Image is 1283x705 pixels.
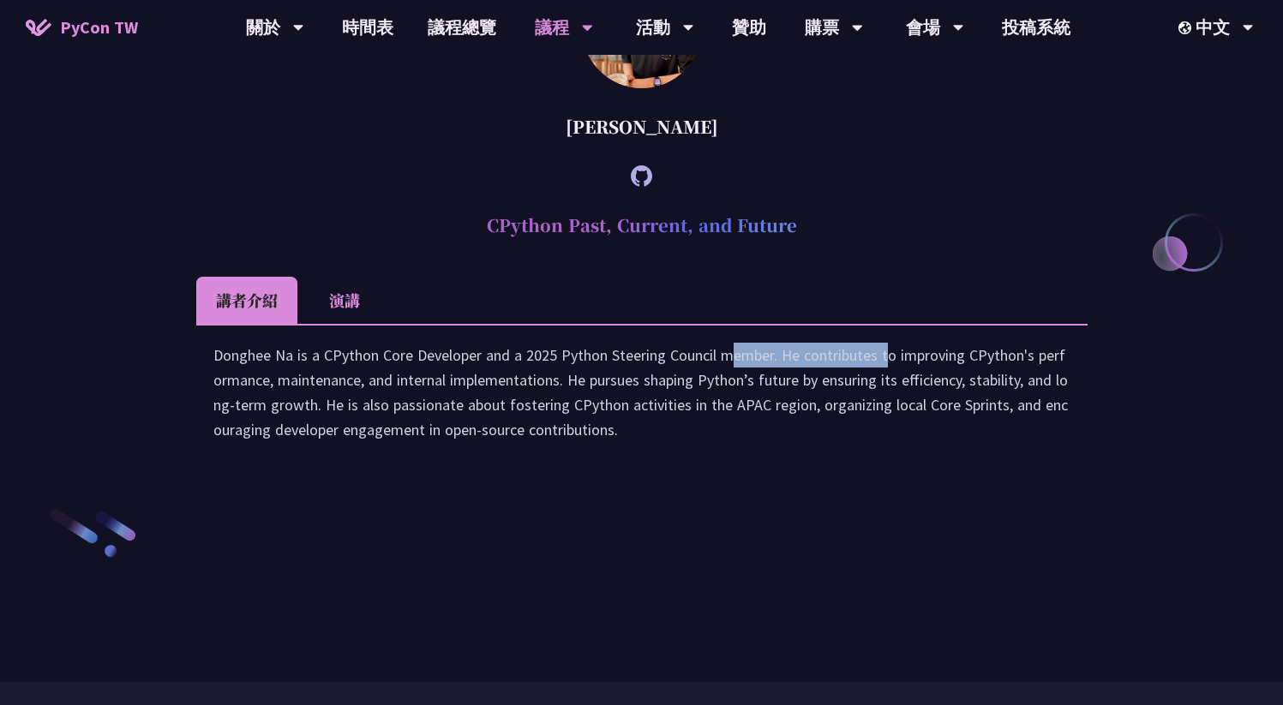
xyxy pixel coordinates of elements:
li: 講者介紹 [196,277,297,324]
a: PyCon TW [9,6,155,49]
img: Locale Icon [1178,21,1196,34]
h2: CPython Past, Current, and Future [196,200,1088,251]
div: [PERSON_NAME] [196,101,1088,152]
div: Donghee Na is a CPython Core Developer and a 2025 Python Steering Council member. He contributes ... [213,343,1070,459]
li: 演講 [297,277,392,324]
span: PyCon TW [60,15,138,40]
img: Home icon of PyCon TW 2025 [26,19,51,36]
